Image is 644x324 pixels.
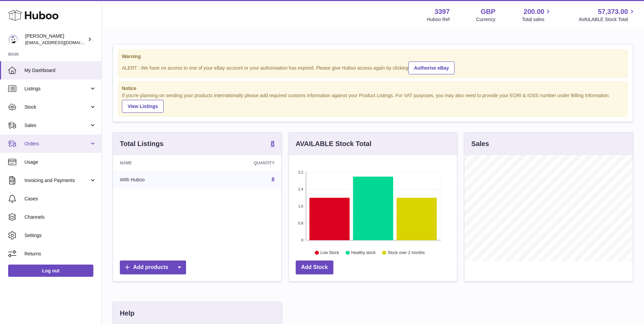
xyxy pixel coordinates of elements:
[113,155,202,171] th: Name
[578,16,636,23] span: AVAILABLE Stock Total
[351,251,376,255] text: Healthy stock
[122,100,164,113] a: View Listings
[122,60,624,74] div: ALERT : We have no access to one of your eBay account or your authorisation has expired. Please g...
[296,260,333,274] a: Add Stock
[476,16,496,23] div: Currency
[25,33,86,46] div: [PERSON_NAME]
[24,86,89,92] span: Listings
[24,67,96,74] span: My Dashboard
[120,309,134,318] h3: Help
[301,238,303,242] text: 0
[471,139,489,148] h3: Sales
[120,260,186,274] a: Add products
[435,7,450,16] strong: 3397
[598,7,628,16] span: 57,373.00
[298,204,303,208] text: 1.6
[298,170,303,174] text: 3.2
[298,221,303,225] text: 0.8
[24,122,89,129] span: Sales
[24,251,96,257] span: Returns
[523,7,544,16] span: 200.00
[24,177,89,184] span: Invoicing and Payments
[320,251,339,255] text: Low Stock
[120,139,164,148] h3: Total Listings
[122,85,624,92] strong: Notice
[271,140,275,148] a: 8
[427,16,450,23] div: Huboo Ref
[24,196,96,202] span: Cases
[298,187,303,191] text: 2.4
[522,16,552,23] span: Total sales
[24,232,96,239] span: Settings
[24,159,96,165] span: Usage
[578,7,636,23] a: 57,373.00 AVAILABLE Stock Total
[122,53,624,60] strong: Warning
[113,171,202,188] td: With Huboo
[296,139,371,148] h3: AVAILABLE Stock Total
[122,92,624,113] div: If you're planning on sending your products internationally please add required customs informati...
[388,251,425,255] text: Stock over 2 months
[24,141,89,147] span: Orders
[272,177,275,182] a: 8
[24,104,89,110] span: Stock
[25,40,100,45] span: [EMAIL_ADDRESS][DOMAIN_NAME]
[8,265,93,277] a: Log out
[481,7,495,16] strong: GBP
[408,61,455,74] a: Authorise eBay
[522,7,552,23] a: 200.00 Total sales
[202,155,281,171] th: Quantity
[271,140,275,147] strong: 8
[8,34,18,44] img: sales@canchema.com
[24,214,96,220] span: Channels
